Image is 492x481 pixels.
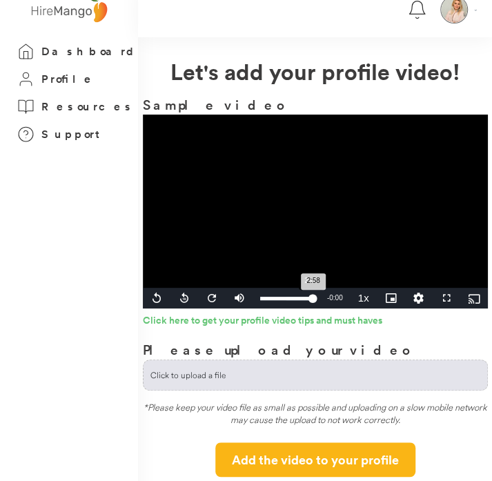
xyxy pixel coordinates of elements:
div: *Please keep your video file as small as possible and uploading on a slow mobile network may caus... [143,401,488,432]
div: Video Player [143,115,488,308]
img: Vector [474,10,477,11]
div: Progress Bar [260,297,313,300]
div: Quality Levels [405,288,433,308]
h2: Let's add your profile video! [138,55,492,88]
h3: Profile [41,70,95,88]
span: - [327,294,329,302]
h3: Dashboard [41,43,138,60]
h3: Support [41,126,106,143]
h3: Please upload your video [143,340,415,360]
h3: Resources [41,98,135,115]
button: Add the video to your profile [215,442,415,477]
span: 0:00 [329,294,342,302]
h3: Sample video [143,95,488,115]
a: Click here to get your profile video tips and must haves [143,315,488,329]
